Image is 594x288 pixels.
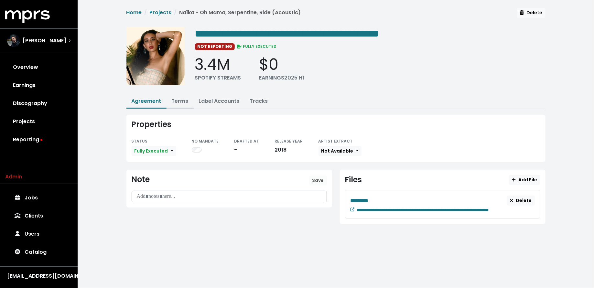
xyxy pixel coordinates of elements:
span: [PERSON_NAME] [23,37,66,45]
button: Delete [507,196,535,206]
a: Reporting [5,131,72,149]
div: 3.4M [195,55,241,74]
span: Delete [510,197,532,204]
a: Label Accounts [199,97,240,105]
div: [EMAIL_ADDRESS][DOMAIN_NAME] [7,272,70,280]
div: $0 [259,55,305,74]
span: Edit value [357,208,489,212]
span: Not Available [321,148,353,154]
a: Users [5,225,72,243]
span: Fully Executed [135,148,168,154]
a: Terms [172,97,189,105]
a: Home [126,9,142,16]
nav: breadcrumb [126,9,301,22]
div: Files [345,175,362,185]
button: Add File [509,175,540,185]
span: FULLY EXECUTED [236,44,277,49]
button: [EMAIL_ADDRESS][DOMAIN_NAME] [5,272,72,280]
span: Edit value [351,198,369,203]
div: EARNINGS 2025 H1 [259,74,305,82]
li: Naïka - Oh Mama, Serpentine, Ride (Acoustic) [172,9,301,16]
a: Overview [5,58,72,76]
div: 2018 [275,146,303,154]
span: Edit value [195,28,379,39]
img: The selected account / producer [7,34,20,47]
span: Delete [520,9,542,16]
img: Album cover for this project [126,27,185,85]
span: Add File [512,176,537,183]
div: Note [132,175,150,184]
small: RELEASE YEAR [275,138,303,144]
a: Projects [150,9,172,16]
small: ARTIST EXTRACT [319,138,353,144]
a: Discography [5,94,72,112]
button: Delete [517,8,545,18]
a: Jobs [5,189,72,207]
a: Clients [5,207,72,225]
small: NO MANDATE [192,138,219,144]
a: Agreement [132,97,161,105]
small: DRAFTED AT [234,138,259,144]
a: Earnings [5,76,72,94]
span: NOT REPORTING [195,43,235,50]
div: SPOTIFY STREAMS [195,74,241,82]
small: STATUS [132,138,148,144]
div: - [234,146,259,154]
a: Catalog [5,243,72,261]
button: Fully Executed [132,146,176,156]
a: mprs logo [5,13,50,20]
button: Not Available [319,146,362,156]
a: Tracks [250,97,268,105]
div: Properties [132,120,540,129]
a: Projects [5,112,72,131]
